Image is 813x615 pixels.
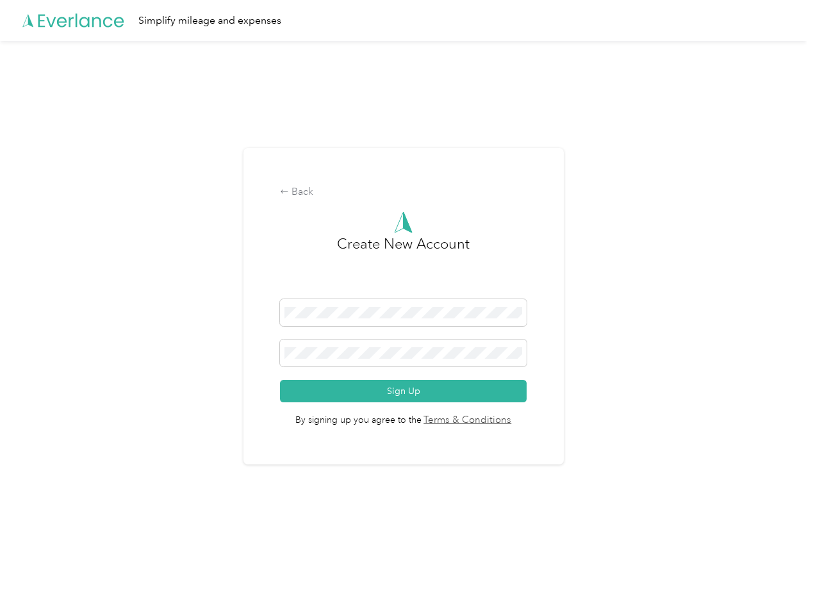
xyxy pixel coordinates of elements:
[138,13,281,29] div: Simplify mileage and expenses
[337,233,470,299] h3: Create New Account
[280,184,527,200] div: Back
[280,380,527,402] button: Sign Up
[422,413,512,428] a: Terms & Conditions
[280,402,527,428] span: By signing up you agree to the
